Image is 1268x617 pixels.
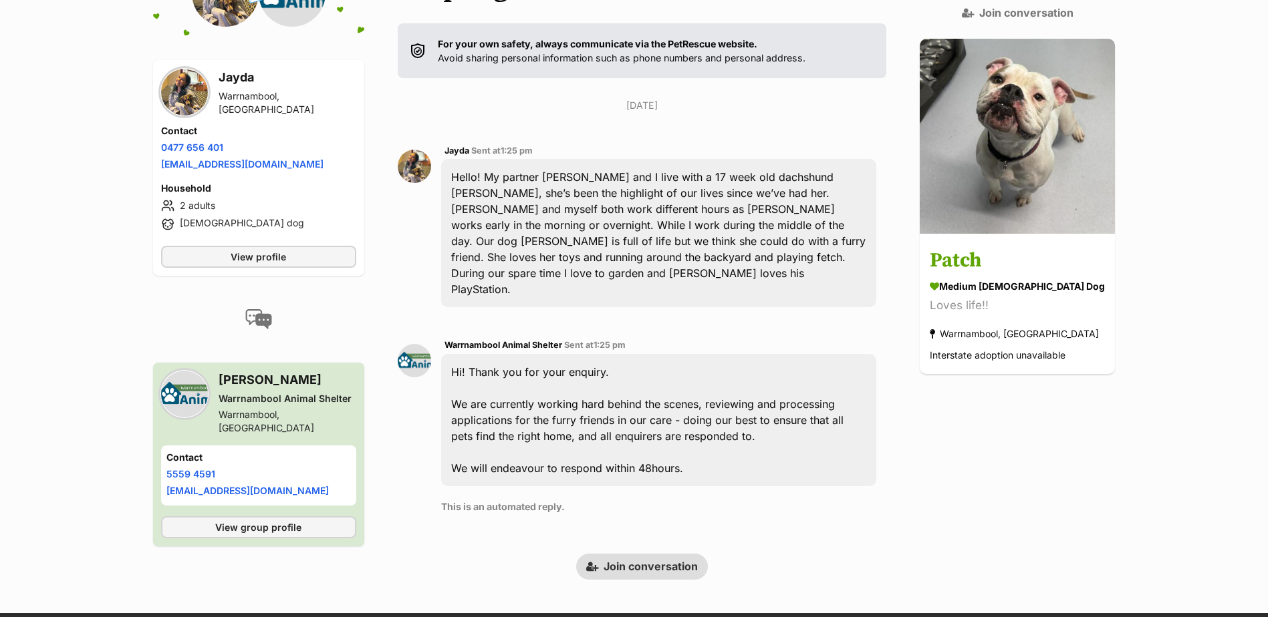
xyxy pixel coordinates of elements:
[471,146,533,156] span: Sent at
[501,146,533,156] span: 1:25 pm
[930,297,1105,315] div: Loves life!!
[930,325,1099,343] div: Warrnambool, [GEOGRAPHIC_DATA]
[398,150,431,183] img: Jayda profile pic
[219,392,357,405] div: Warrnambool Animal Shelter
[231,250,286,264] span: View profile
[161,371,208,417] img: Warrnambool Animal Shelter profile pic
[930,280,1105,294] div: medium [DEMOGRAPHIC_DATA] Dog
[594,340,626,350] span: 1:25 pm
[441,159,876,307] div: Hello! My partner [PERSON_NAME] and I live with a 17 week old dachshund [PERSON_NAME], she’s been...
[166,468,215,479] a: 5559 4591
[445,146,469,156] span: Jayda
[161,216,357,232] li: [DEMOGRAPHIC_DATA] dog
[219,408,357,435] div: Warrnambool, [GEOGRAPHIC_DATA]
[441,499,876,513] p: This is an automated reply.
[219,68,357,87] h3: Jayda
[576,554,708,579] a: Join conversation
[564,340,626,350] span: Sent at
[161,158,324,170] a: [EMAIL_ADDRESS][DOMAIN_NAME]
[930,246,1105,276] h3: Patch
[215,520,301,534] span: View group profile
[161,142,223,153] a: 0477 656 401
[219,371,357,389] h3: [PERSON_NAME]
[166,485,329,496] a: [EMAIL_ADDRESS][DOMAIN_NAME]
[438,38,757,49] strong: For your own safety, always communicate via the PetRescue website.
[161,246,357,268] a: View profile
[161,516,357,538] a: View group profile
[920,236,1115,375] a: Patch medium [DEMOGRAPHIC_DATA] Dog Loves life!! Warrnambool, [GEOGRAPHIC_DATA] Interstate adopti...
[398,98,886,112] p: [DATE]
[161,69,208,116] img: Jayda profile pic
[438,37,805,65] p: Avoid sharing personal information such as phone numbers and personal address.
[161,124,357,138] h4: Contact
[930,350,1065,361] span: Interstate adoption unavailable
[161,198,357,214] li: 2 adults
[441,354,876,486] div: Hi! Thank you for your enquiry. We are currently working hard behind the scenes, reviewing and pr...
[245,309,272,329] img: conversation-icon-4a6f8262b818ee0b60e3300018af0b2d0b884aa5de6e9bcb8d3d4eeb1a70a7c4.svg
[219,89,357,116] div: Warrnambool, [GEOGRAPHIC_DATA]
[445,340,562,350] span: Warrnambool Animal Shelter
[161,182,357,195] h4: Household
[398,344,431,377] img: Warrnambool Animal Shelter profile pic
[920,39,1115,234] img: Patch
[962,7,1073,19] a: Join conversation
[166,451,352,464] h4: Contact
